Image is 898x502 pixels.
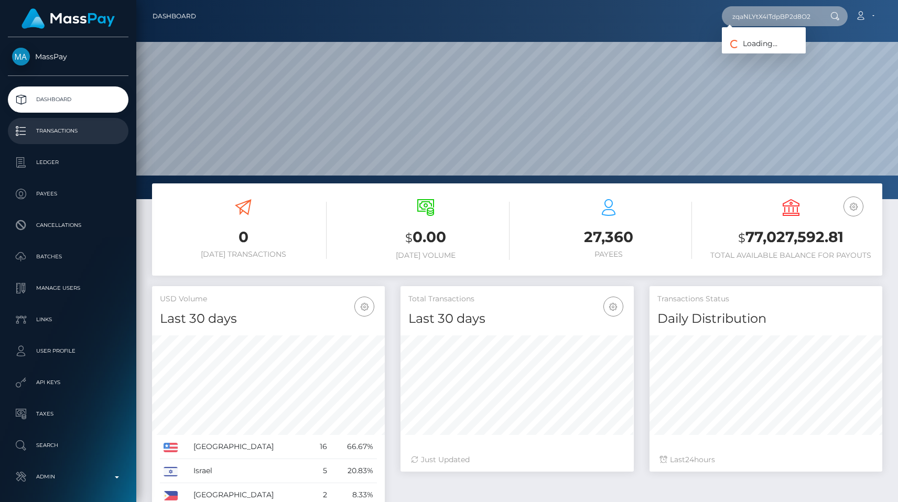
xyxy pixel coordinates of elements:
[685,455,694,464] span: 24
[12,155,124,170] p: Ledger
[722,6,820,26] input: Search...
[525,227,692,247] h3: 27,360
[660,454,872,465] div: Last hours
[12,249,124,265] p: Batches
[160,227,327,247] h3: 0
[12,92,124,107] p: Dashboard
[12,406,124,422] p: Taxes
[708,227,874,248] h3: 77,027,592.81
[657,294,874,304] h5: Transactions Status
[8,464,128,490] a: Admin
[164,443,178,452] img: US.png
[408,294,625,304] h5: Total Transactions
[408,310,625,328] h4: Last 30 days
[310,459,331,483] td: 5
[12,280,124,296] p: Manage Users
[342,251,509,260] h6: [DATE] Volume
[12,343,124,359] p: User Profile
[160,310,377,328] h4: Last 30 days
[160,250,327,259] h6: [DATE] Transactions
[8,275,128,301] a: Manage Users
[8,181,128,207] a: Payees
[342,227,509,248] h3: 0.00
[8,52,128,61] span: MassPay
[12,217,124,233] p: Cancellations
[21,8,115,29] img: MassPay Logo
[8,118,128,144] a: Transactions
[12,438,124,453] p: Search
[310,435,331,459] td: 16
[160,294,377,304] h5: USD Volume
[164,467,178,476] img: IL.png
[411,454,623,465] div: Just Updated
[722,39,777,48] span: Loading...
[12,186,124,202] p: Payees
[190,459,311,483] td: Israel
[12,375,124,390] p: API Keys
[8,86,128,113] a: Dashboard
[190,435,311,459] td: [GEOGRAPHIC_DATA]
[164,491,178,500] img: PH.png
[8,212,128,238] a: Cancellations
[525,250,692,259] h6: Payees
[331,459,377,483] td: 20.83%
[12,48,30,66] img: MassPay
[153,5,196,27] a: Dashboard
[708,251,874,260] h6: Total Available Balance for Payouts
[8,307,128,333] a: Links
[8,338,128,364] a: User Profile
[738,231,745,245] small: $
[8,432,128,459] a: Search
[657,310,874,328] h4: Daily Distribution
[8,401,128,427] a: Taxes
[331,435,377,459] td: 66.67%
[12,312,124,328] p: Links
[8,244,128,270] a: Batches
[405,231,413,245] small: $
[8,369,128,396] a: API Keys
[12,469,124,485] p: Admin
[8,149,128,176] a: Ledger
[12,123,124,139] p: Transactions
